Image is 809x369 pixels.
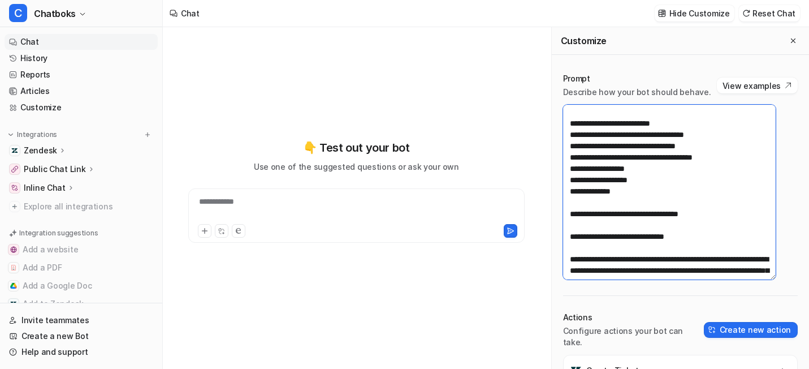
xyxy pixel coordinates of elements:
h2: Customize [561,35,607,46]
button: Upload attachment [54,319,63,328]
img: customize [658,9,666,18]
textarea: Message… [10,295,217,314]
img: Profile image for eesel [32,6,50,24]
div: Re: blank screen on sources tabs, sorry about that. I've checked and passed it on to the team! Th... [18,176,176,342]
a: Invite teammates [5,312,158,328]
button: Add a websiteAdd a website [5,241,158,259]
button: Add a PDFAdd a PDF [5,259,158,277]
img: Public Chat Link [11,166,18,173]
img: Zendesk [11,147,18,154]
button: Hide Customize [655,5,734,22]
a: Chat [5,34,158,50]
p: Describe how your bot should behave. [563,87,711,98]
p: Use one of the suggested questions or ask your own [254,161,459,173]
img: Add a website [10,246,17,253]
div: And yes, the bot can recognize when a picture or image is sent, but it can’t process or forward i... [18,65,176,176]
button: Start recording [72,319,81,328]
a: Customize [5,100,158,115]
p: 👇 Test out your bot [303,139,409,156]
h1: eesel [55,6,79,14]
button: Send a message… [194,314,212,332]
button: Gif picker [36,319,45,328]
img: expand menu [7,131,15,139]
button: Integrations [5,129,60,140]
a: Explore all integrations [5,199,158,214]
p: Active [55,14,77,25]
p: Inline Chat [24,182,66,194]
span: Explore all integrations [24,198,153,216]
img: menu_add.svg [144,131,152,139]
button: Home [177,5,198,26]
p: Prompt [563,73,711,84]
button: Add to ZendeskAdd to Zendesk [5,295,158,313]
button: View examples [717,78,798,93]
img: Add to Zendesk [10,301,17,307]
a: Articles [5,83,158,99]
span: C [9,4,27,22]
p: Actions [563,312,704,323]
p: Configure actions your bot can take. [563,325,704,348]
p: Integration suggestions [19,228,98,238]
p: Integrations [17,130,57,139]
p: Public Chat Link [24,164,86,175]
a: History [5,50,158,66]
img: Add a Google Doc [10,282,17,289]
div: Chat [181,7,200,19]
div: Close [198,5,219,25]
button: Close flyout [786,34,800,48]
img: Add a PDF [10,264,17,271]
img: reset [742,9,750,18]
a: Help and support [5,344,158,360]
button: Emoji picker [18,319,27,328]
button: Add a Google DocAdd a Google Doc [5,277,158,295]
img: create-action-icon.svg [708,326,716,334]
span: Chatboks [34,6,76,22]
a: Create a new Bot [5,328,158,344]
p: Hide Customize [669,7,730,19]
img: explore all integrations [9,201,20,212]
img: Inline Chat [11,184,18,191]
button: go back [7,5,29,26]
button: Reset Chat [739,5,800,22]
button: Create new action [704,322,798,338]
i: Instruction: “If a customer uploads or mentions sending a picture or image file, reply with: ‘I’m... [18,177,173,263]
p: Zendesk [24,145,57,156]
a: Reports [5,67,158,83]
